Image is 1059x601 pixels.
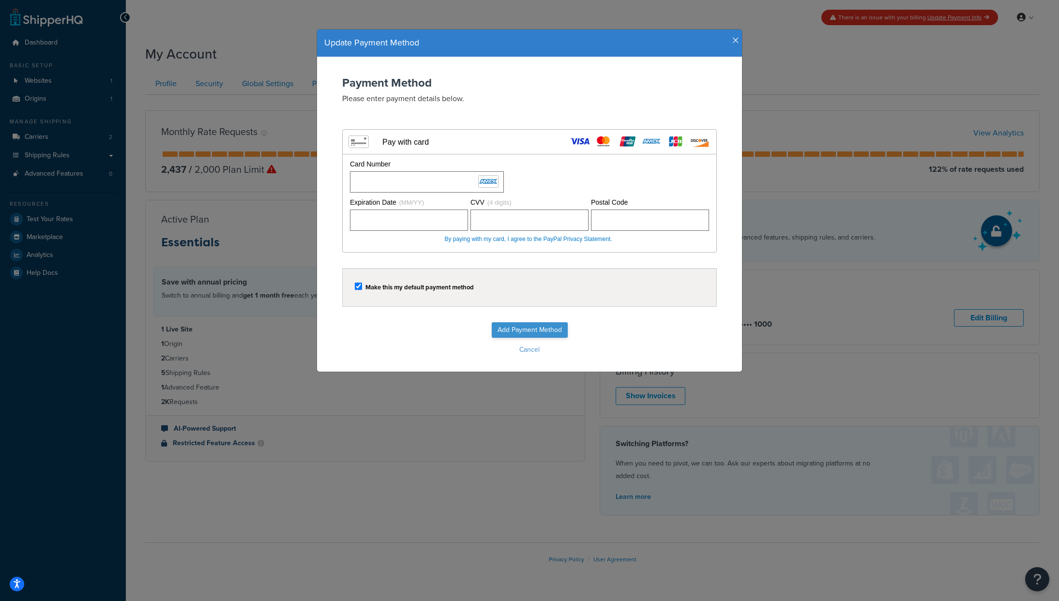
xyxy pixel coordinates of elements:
[354,210,464,230] iframe: Secure Credit Card Frame - Expiration Date
[475,210,584,230] iframe: Secure Credit Card Frame - CVV
[399,199,424,206] span: (MM/YY)
[350,198,468,208] div: Expiration Date
[342,93,717,104] p: Please enter payment details below.
[327,343,732,357] button: Cancel
[342,76,717,89] h2: Payment Method
[324,37,735,49] h4: Update Payment Method
[350,160,504,169] div: Card Number
[492,322,568,338] input: Add Payment Method
[365,284,474,291] label: Make this my default payment method
[487,199,512,206] span: (4 digits)
[444,236,612,242] a: By paying with my card, I agree to the PayPal Privacy Statement.
[354,172,499,192] iframe: Secure Credit Card Frame - Credit Card Number
[595,210,705,230] iframe: Secure Credit Card Frame - Postal Code
[470,198,589,208] div: CVV
[591,198,709,208] div: Postal Code
[382,137,429,147] div: Pay with card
